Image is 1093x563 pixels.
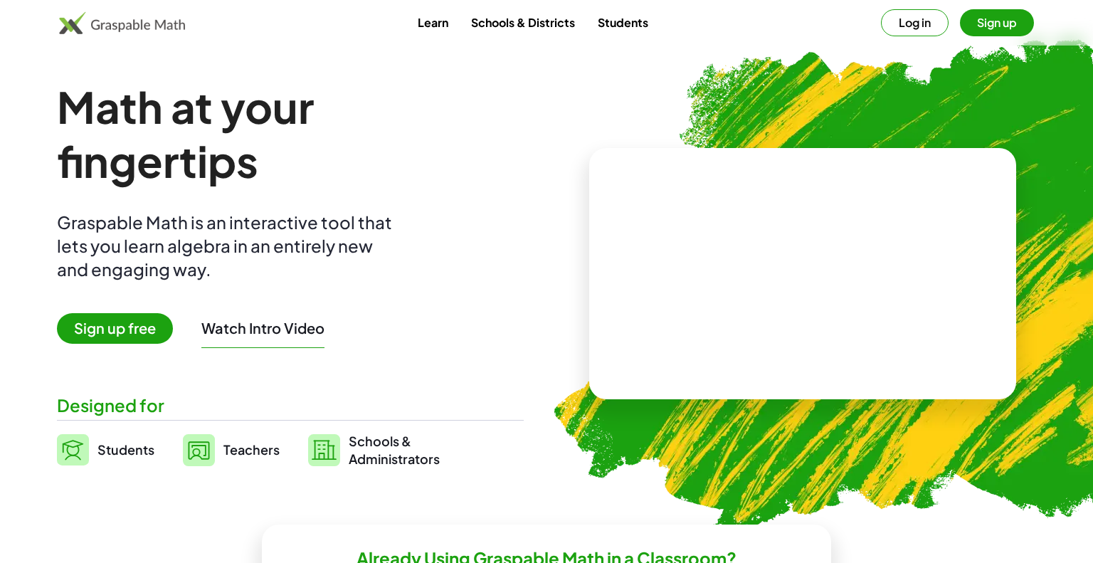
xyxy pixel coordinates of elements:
a: Schools & Districts [460,9,586,36]
span: Teachers [223,441,280,458]
h1: Math at your fingertips [57,80,509,188]
a: Schools &Administrators [308,432,440,468]
img: svg%3e [183,434,215,466]
div: Graspable Math is an interactive tool that lets you learn algebra in an entirely new and engaging... [57,211,398,281]
button: Log in [881,9,949,36]
img: svg%3e [308,434,340,466]
a: Students [57,432,154,468]
div: Designed for [57,394,524,417]
button: Sign up [960,9,1034,36]
a: Teachers [183,432,280,468]
img: svg%3e [57,434,89,465]
a: Learn [406,9,460,36]
button: Watch Intro Video [201,319,324,337]
span: Schools & Administrators [349,432,440,468]
a: Students [586,9,660,36]
video: What is this? This is dynamic math notation. Dynamic math notation plays a central role in how Gr... [696,221,909,327]
span: Sign up free [57,313,173,344]
span: Students [97,441,154,458]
